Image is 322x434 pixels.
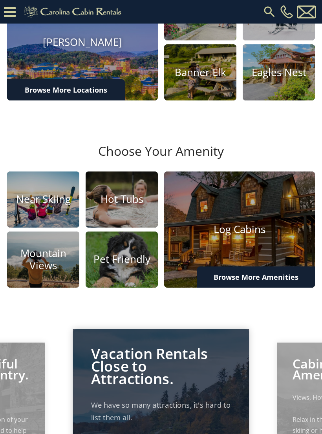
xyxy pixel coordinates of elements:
a: Pet Friendly [86,232,158,288]
a: Near Skiing [7,171,79,228]
h4: Hot Tubs [86,193,158,206]
img: Khaki-logo.png [20,4,128,20]
a: [PHONE_NUMBER] [278,5,295,18]
a: Eagles Nest [243,44,315,100]
h4: Beech Mountain [243,0,315,25]
h4: Eagles Nest [243,66,315,78]
p: Vacation Rentals Close to Attractions. [91,347,231,385]
a: Hot Tubs [86,171,158,228]
a: Mountain Views [7,232,79,288]
h4: Mountain Views [7,247,79,272]
a: Banner Elk [164,44,236,100]
h4: Near Skiing [7,193,79,206]
img: search-regular.svg [262,5,276,19]
h4: Banner Elk [164,66,236,78]
h3: Choose Your Amenity [6,144,316,171]
h4: [PERSON_NAME] [7,36,158,49]
a: Browse More Locations [7,79,125,100]
a: Browse More Amenities [197,266,315,288]
a: Log Cabins [164,171,315,288]
h4: Pet Friendly [86,253,158,266]
h4: Log Cabins [164,223,315,235]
